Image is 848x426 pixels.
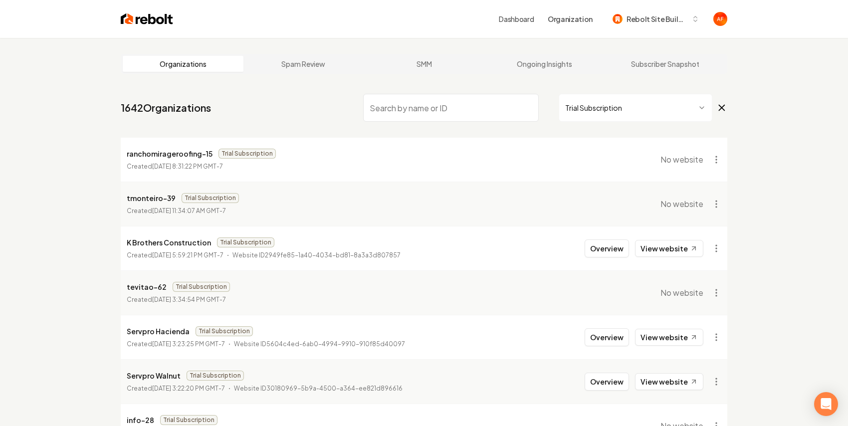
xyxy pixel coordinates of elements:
[121,101,211,115] a: 1642Organizations
[152,251,223,259] time: [DATE] 5:59:21 PM GMT-7
[660,154,703,166] span: No website
[627,14,687,24] span: Rebolt Site Builder
[635,240,703,257] a: View website
[152,340,225,348] time: [DATE] 3:23:25 PM GMT-7
[613,14,623,24] img: Rebolt Site Builder
[127,384,225,394] p: Created
[127,370,181,382] p: Servpro Walnut
[127,148,212,160] p: ranchomirageroofing-15
[127,162,223,172] p: Created
[127,325,190,337] p: Servpro Hacienda
[635,329,703,346] a: View website
[182,193,239,203] span: Trial Subscription
[585,239,629,257] button: Overview
[127,206,226,216] p: Created
[232,250,401,260] p: Website ID 2949fe85-1a40-4034-bd81-8a3a3d807857
[127,295,226,305] p: Created
[585,328,629,346] button: Overview
[660,287,703,299] span: No website
[660,198,703,210] span: No website
[814,392,838,416] div: Open Intercom Messenger
[218,149,276,159] span: Trial Subscription
[363,94,539,122] input: Search by name or ID
[123,56,243,72] a: Organizations
[364,56,484,72] a: SMM
[217,237,274,247] span: Trial Subscription
[152,296,226,303] time: [DATE] 3:34:54 PM GMT-7
[127,339,225,349] p: Created
[127,236,211,248] p: K Brothers Construction
[196,326,253,336] span: Trial Subscription
[484,56,605,72] a: Ongoing Insights
[121,12,173,26] img: Rebolt Logo
[152,163,223,170] time: [DATE] 8:31:22 PM GMT-7
[127,192,176,204] p: tmonteiro-39
[635,373,703,390] a: View website
[127,281,167,293] p: tevitao-62
[160,415,217,425] span: Trial Subscription
[605,56,725,72] a: Subscriber Snapshot
[234,339,405,349] p: Website ID 5604c4ed-6ab0-4994-9910-910f85d40097
[713,12,727,26] img: Avan Fahimi
[173,282,230,292] span: Trial Subscription
[152,385,225,392] time: [DATE] 3:22:20 PM GMT-7
[499,14,534,24] a: Dashboard
[243,56,364,72] a: Spam Review
[152,207,226,214] time: [DATE] 11:34:07 AM GMT-7
[713,12,727,26] button: Open user button
[127,250,223,260] p: Created
[127,414,154,426] p: info-28
[187,371,244,381] span: Trial Subscription
[234,384,403,394] p: Website ID 30180969-5b9a-4500-a364-ee821d896616
[542,10,599,28] button: Organization
[585,373,629,391] button: Overview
